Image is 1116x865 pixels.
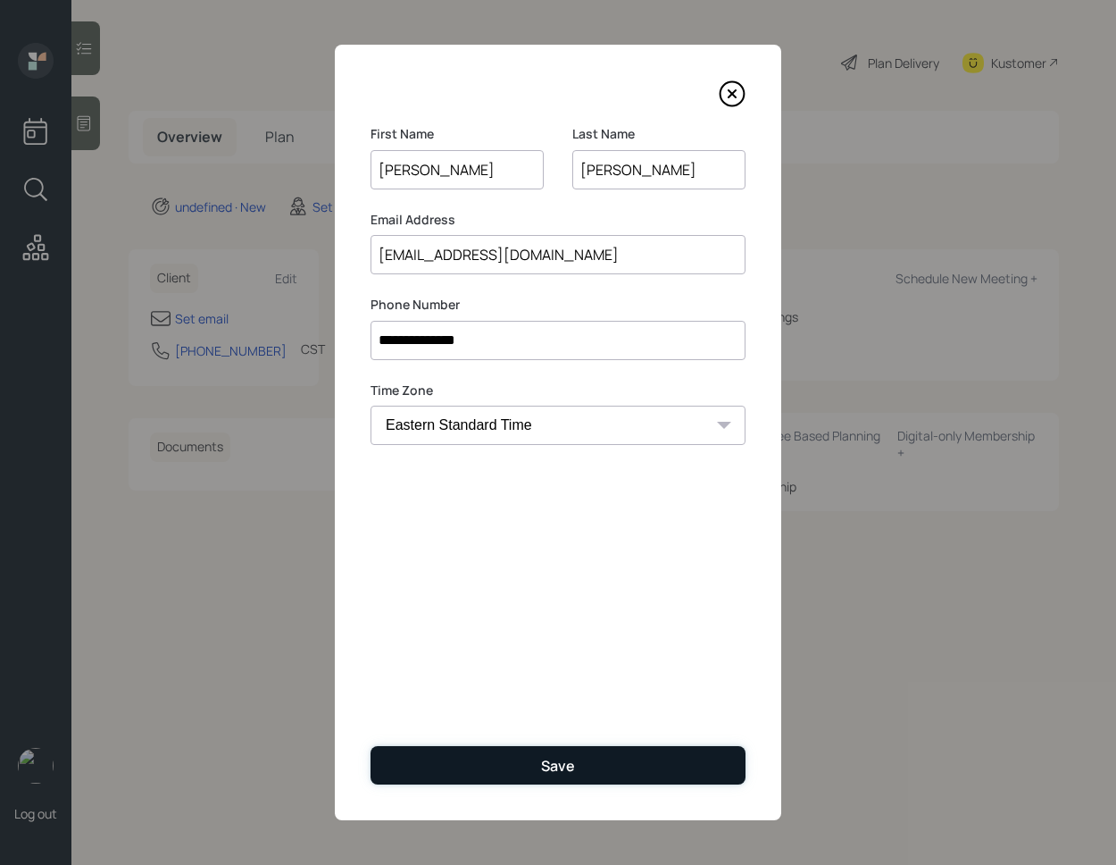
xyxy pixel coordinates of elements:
label: Last Name [572,125,745,143]
button: Save [371,746,745,785]
label: Email Address [371,211,745,229]
label: Time Zone [371,382,745,399]
div: Save [541,756,575,776]
label: First Name [371,125,544,143]
label: Phone Number [371,296,745,314]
